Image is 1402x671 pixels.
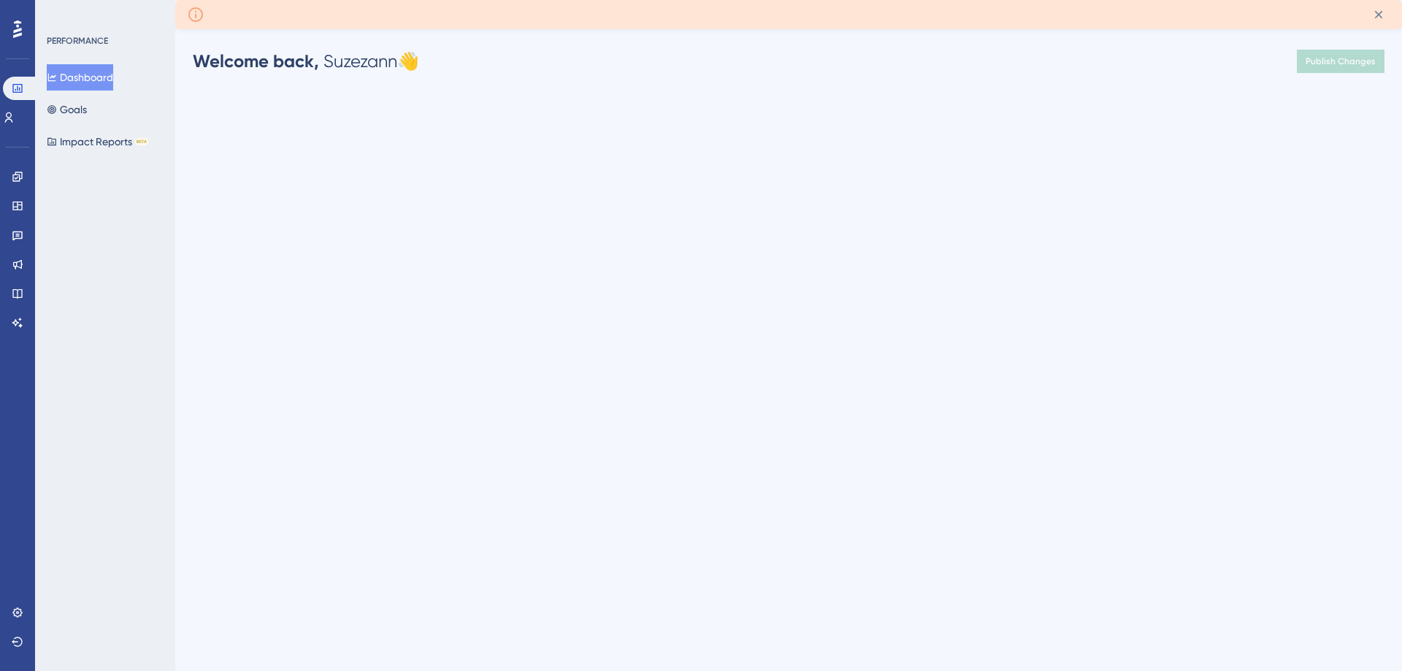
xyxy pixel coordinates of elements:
div: BETA [135,138,148,145]
button: Dashboard [47,64,113,91]
span: Welcome back, [193,50,319,72]
div: Suzezann 👋 [193,50,419,73]
button: Goals [47,96,87,123]
button: Publish Changes [1297,50,1384,73]
button: Impact ReportsBETA [47,129,148,155]
span: Publish Changes [1306,55,1376,67]
div: PERFORMANCE [47,35,108,47]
